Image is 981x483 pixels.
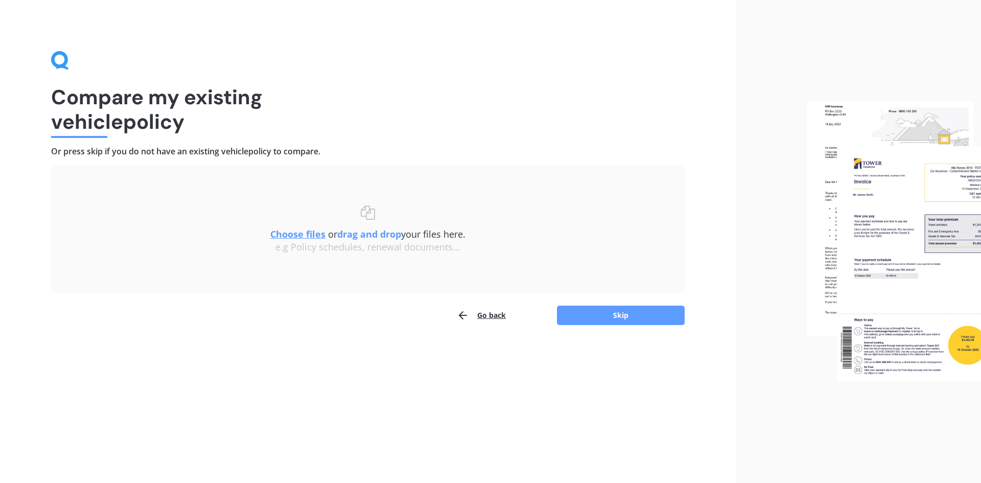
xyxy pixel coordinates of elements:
[270,228,465,240] span: or your files here.
[72,242,664,253] div: e.g Policy schedules, renewal documents...
[270,228,325,240] u: Choose files
[51,146,685,157] h4: Or press skip if you do not have an existing vehicle policy to compare.
[457,305,506,326] button: Go back
[51,85,685,134] h1: Compare my existing vehicle policy
[807,101,981,382] img: files.webp
[557,306,685,325] button: Skip
[337,228,401,240] b: drag and drop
